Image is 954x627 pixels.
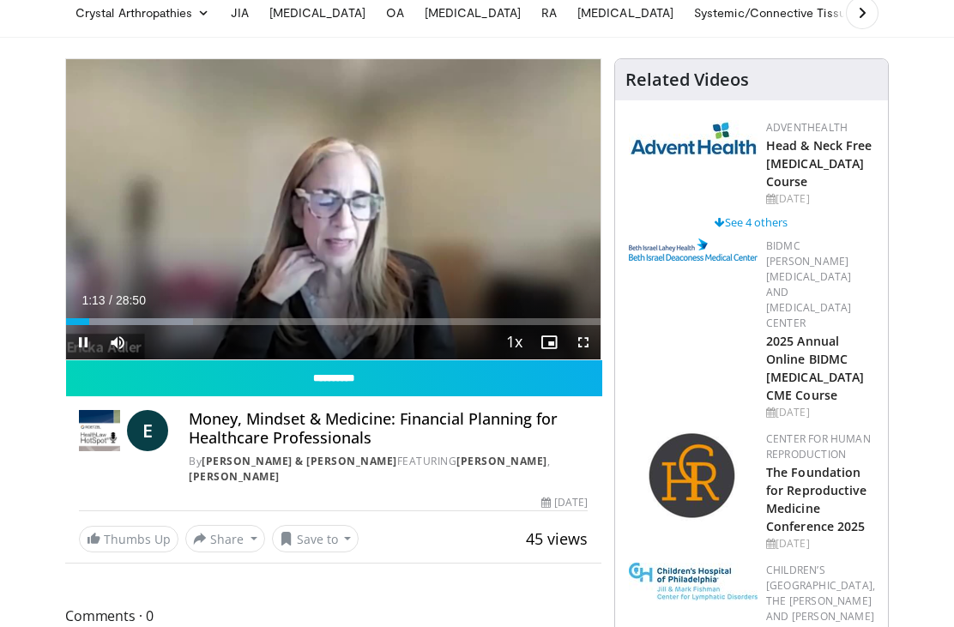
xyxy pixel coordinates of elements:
div: [DATE] [541,495,588,510]
span: Comments 0 [65,605,601,627]
h4: Related Videos [625,69,749,90]
button: Enable picture-in-picture mode [532,325,566,359]
div: By FEATURING , [189,454,588,485]
div: [DATE] [766,405,874,420]
img: ffa5faa8-5a43-44fb-9bed-3795f4b5ac57.jpg.150x105_q85_autocrop_double_scale_upscale_version-0.2.jpg [629,563,758,600]
a: The Foundation for Reproductive Medicine Conference 2025 [766,464,867,534]
button: Mute [100,325,135,359]
div: Progress Bar [66,318,601,325]
a: [PERSON_NAME] [456,454,547,468]
button: Playback Rate [498,325,532,359]
a: [PERSON_NAME] & [PERSON_NAME] [202,454,397,468]
img: c96b19ec-a48b-46a9-9095-935f19585444.png.150x105_q85_autocrop_double_scale_upscale_version-0.2.png [629,238,758,261]
span: 1:13 [82,293,105,307]
img: 5c3c682d-da39-4b33-93a5-b3fb6ba9580b.jpg.150x105_q85_autocrop_double_scale_upscale_version-0.2.jpg [629,120,758,155]
img: Roetzel & Andress [79,410,120,451]
a: 2025 Annual Online BIDMC [MEDICAL_DATA] CME Course [766,333,864,403]
button: Save to [272,525,359,552]
video-js: Video Player [66,59,601,359]
a: E [127,410,168,451]
button: Share [185,525,265,552]
span: 28:50 [116,293,146,307]
img: c058e059-5986-4522-8e32-16b7599f4943.png.150x105_q85_autocrop_double_scale_upscale_version-0.2.png [648,431,738,521]
button: Fullscreen [566,325,601,359]
a: See 4 others [715,214,788,230]
a: Head & Neck Free [MEDICAL_DATA] Course [766,137,872,190]
a: [PERSON_NAME] [189,469,280,484]
div: [DATE] [766,191,874,207]
div: [DATE] [766,536,874,552]
button: Pause [66,325,100,359]
span: 45 views [526,528,588,549]
span: / [109,293,112,307]
a: BIDMC [PERSON_NAME][MEDICAL_DATA] and [MEDICAL_DATA] Center [766,238,851,330]
a: AdventHealth [766,120,848,135]
a: Thumbs Up [79,526,178,552]
h4: Money, Mindset & Medicine: Financial Planning for Healthcare Professionals [189,410,588,447]
a: Center for Human Reproduction [766,431,871,461]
